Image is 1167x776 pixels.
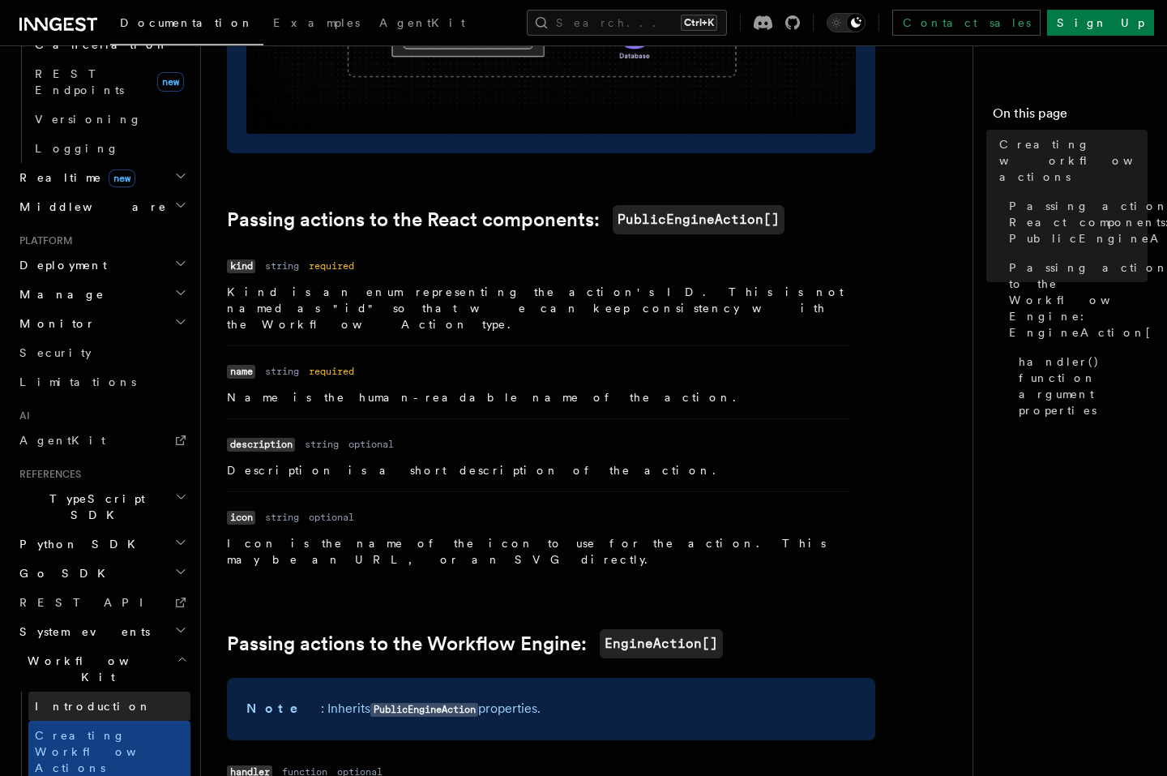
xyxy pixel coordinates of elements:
[379,16,465,29] span: AgentKit
[13,251,190,280] button: Deployment
[227,462,849,478] p: Description is a short description of the action.
[13,529,190,559] button: Python SDK
[227,205,784,234] a: Passing actions to the React components:PublicEngineAction[]
[28,105,190,134] a: Versioning
[827,13,866,32] button: Toggle dark mode
[13,309,190,338] button: Monitor
[13,468,81,481] span: References
[227,284,849,332] p: Kind is an enum representing the action's ID. This is not named as "id" so that we can keep consi...
[157,72,184,92] span: new
[1047,10,1154,36] a: Sign Up
[600,629,723,658] code: EngineAction[]
[19,596,157,609] span: REST API
[993,130,1148,191] a: Creating workflow actions
[13,286,105,302] span: Manage
[19,434,105,447] span: AgentKit
[227,365,255,379] code: name
[305,438,339,451] dd: string
[35,700,152,713] span: Introduction
[892,10,1041,36] a: Contact sales
[13,338,190,367] a: Security
[28,692,190,721] a: Introduction
[13,646,190,692] button: Workflow Kit
[120,16,254,29] span: Documentation
[13,315,96,332] span: Monitor
[109,169,135,187] span: new
[13,192,190,221] button: Middleware
[35,113,142,126] span: Versioning
[13,257,107,273] span: Deployment
[19,375,136,388] span: Limitations
[309,511,354,524] dd: optional
[309,259,354,272] dd: required
[35,729,176,774] span: Creating Workflow Actions
[110,5,263,45] a: Documentation
[227,438,295,452] code: description
[246,697,856,721] p: : Inherits properties.
[527,10,727,36] button: Search...Ctrl+K
[993,104,1148,130] h4: On this page
[265,259,299,272] dd: string
[13,163,190,192] button: Realtimenew
[1002,191,1148,253] a: Passing actions to the React components: PublicEngineAction[]
[13,536,145,552] span: Python SDK
[1019,354,1148,418] span: handler() function argument properties
[613,205,784,234] code: PublicEngineAction[]
[370,703,478,717] code: PublicEngineAction
[265,511,299,524] dd: string
[13,559,190,588] button: Go SDK
[13,280,190,309] button: Manage
[309,365,354,378] dd: required
[348,438,394,451] dd: optional
[28,59,190,105] a: REST Endpointsnew
[681,15,717,31] kbd: Ctrl+K
[35,67,124,96] span: REST Endpoints
[265,365,299,378] dd: string
[13,169,135,186] span: Realtime
[13,653,177,685] span: Workflow Kit
[13,484,190,529] button: TypeScript SDK
[13,199,167,215] span: Middleware
[13,565,115,581] span: Go SDK
[370,5,475,44] a: AgentKit
[227,535,849,568] p: Icon is the name of the icon to use for the action. This may be an URL, or an SVG directly.
[1012,347,1148,425] a: handler() function argument properties
[13,491,175,523] span: TypeScript SDK
[13,234,73,247] span: Platform
[13,426,190,455] a: AgentKit
[227,511,255,525] code: icon
[227,389,849,405] p: Name is the human-readable name of the action.
[13,367,190,397] a: Limitations
[1002,253,1148,347] a: Passing actions to the Workflow Engine: EngineAction[]
[35,142,119,155] span: Logging
[19,346,92,359] span: Security
[13,588,190,617] a: REST API
[227,259,255,273] code: kind
[273,16,360,29] span: Examples
[227,629,723,658] a: Passing actions to the Workflow Engine:EngineAction[]
[246,701,321,716] strong: Note
[13,624,150,640] span: System events
[263,5,370,44] a: Examples
[13,617,190,646] button: System events
[28,134,190,163] a: Logging
[13,409,30,422] span: AI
